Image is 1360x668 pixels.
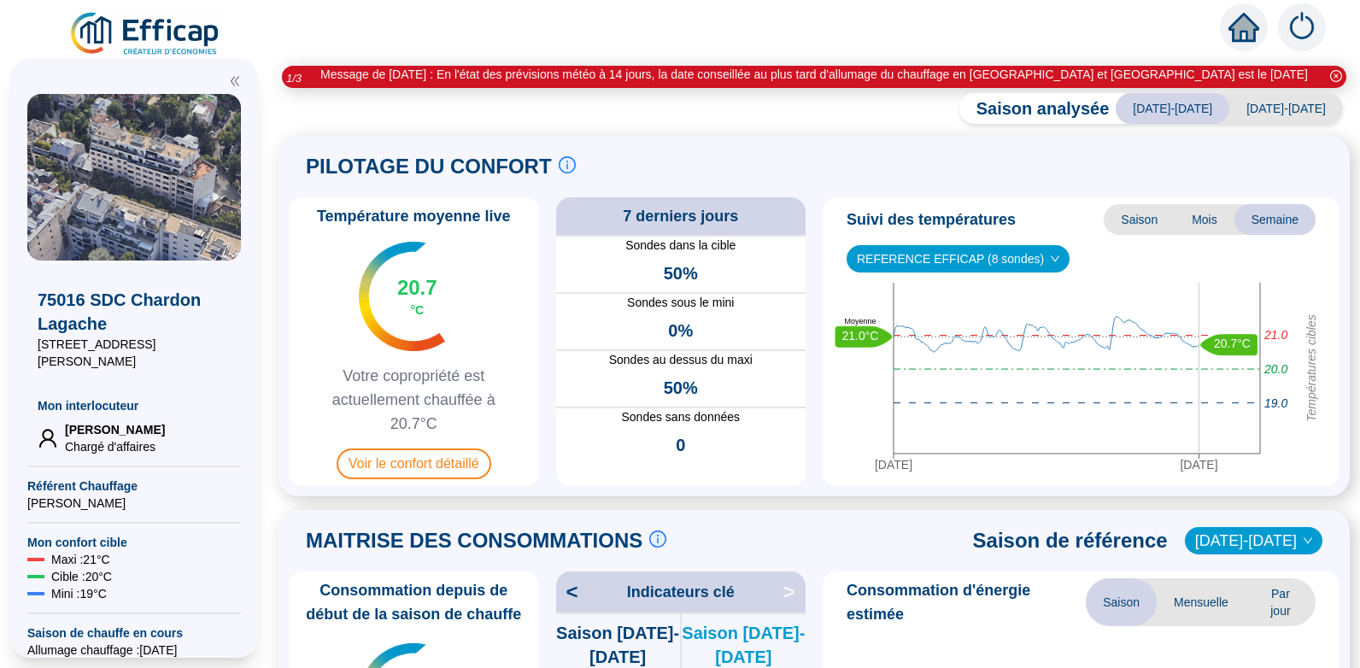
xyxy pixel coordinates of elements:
span: [DATE]-[DATE] [1116,93,1229,124]
span: 50% [664,261,698,285]
span: Votre copropriété est actuellement chauffée à 20.7°C [296,364,532,436]
span: Sondes dans la cible [556,237,806,255]
span: 75016 SDC Chardon Lagache [38,288,231,336]
span: 7 derniers jours [623,204,738,228]
tspan: [DATE] [1180,458,1217,472]
div: Message de [DATE] : En l'état des prévisions météo à 14 jours, la date conseillée au plus tard d'... [320,66,1308,84]
span: down [1050,254,1060,264]
span: 0% [668,319,693,343]
span: Sondes sous le mini [556,294,806,312]
span: Sondes sans données [556,408,806,426]
span: Semaine [1234,204,1316,235]
span: Maxi : 21 °C [51,551,110,568]
span: [PERSON_NAME] [27,495,241,512]
span: Chargé d'affaires [65,438,165,455]
span: Saison de référence [973,527,1168,554]
span: Allumage chauffage : [DATE] [27,642,241,659]
span: [STREET_ADDRESS][PERSON_NAME] [38,336,231,370]
text: Moyenne [844,318,876,326]
span: Saison [1104,204,1175,235]
span: Suivi des températures [847,208,1016,231]
tspan: Températures cibles [1304,315,1318,423]
span: Saison [1086,578,1157,626]
span: close-circle [1330,70,1342,82]
tspan: 20.0 [1263,362,1287,376]
span: Mois [1175,204,1234,235]
span: double-left [229,75,241,87]
span: REFERENCE EFFICAP (8 sondes) [857,246,1059,272]
text: 20.7°C [1214,337,1251,351]
span: °C [410,302,424,319]
span: Saison analysée [959,97,1110,120]
tspan: 19.0 [1264,396,1287,410]
img: alerts [1278,3,1326,51]
span: Mensuelle [1157,578,1246,626]
span: Mon interlocuteur [38,397,231,414]
span: < [556,578,578,606]
span: user [38,428,58,448]
span: PILOTAGE DU CONFORT [306,153,552,180]
span: MAITRISE DES CONSOMMATIONS [306,527,642,554]
span: down [1303,536,1313,546]
span: 20.7 [397,274,437,302]
span: > [783,578,806,606]
span: Voir le confort détaillé [337,448,491,479]
img: indicateur températures [359,242,445,351]
span: info-circle [649,530,666,548]
span: Température moyenne live [307,204,521,228]
tspan: 21.0 [1263,329,1287,343]
span: Sondes au dessus du maxi [556,351,806,369]
span: Cible : 20 °C [51,568,112,585]
span: Référent Chauffage [27,478,241,495]
span: Consommation d'énergie estimée [847,578,1086,626]
span: Consommation depuis de début de la saison de chauffe [296,578,532,626]
span: info-circle [559,156,576,173]
span: Mini : 19 °C [51,585,107,602]
tspan: [DATE] [875,458,912,472]
span: [DATE]-[DATE] [1229,93,1343,124]
span: [PERSON_NAME] [65,421,165,438]
img: efficap energie logo [68,10,223,58]
span: Par jour [1246,578,1316,626]
span: Saison de chauffe en cours [27,624,241,642]
span: Mon confort cible [27,534,241,551]
text: 21.0°C [842,329,879,343]
span: 0 [676,433,685,457]
span: home [1228,12,1259,43]
span: Indicateurs clé [627,580,735,604]
i: 1 / 3 [286,72,302,85]
span: 50% [664,376,698,400]
span: 2019-2020 [1195,528,1312,554]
